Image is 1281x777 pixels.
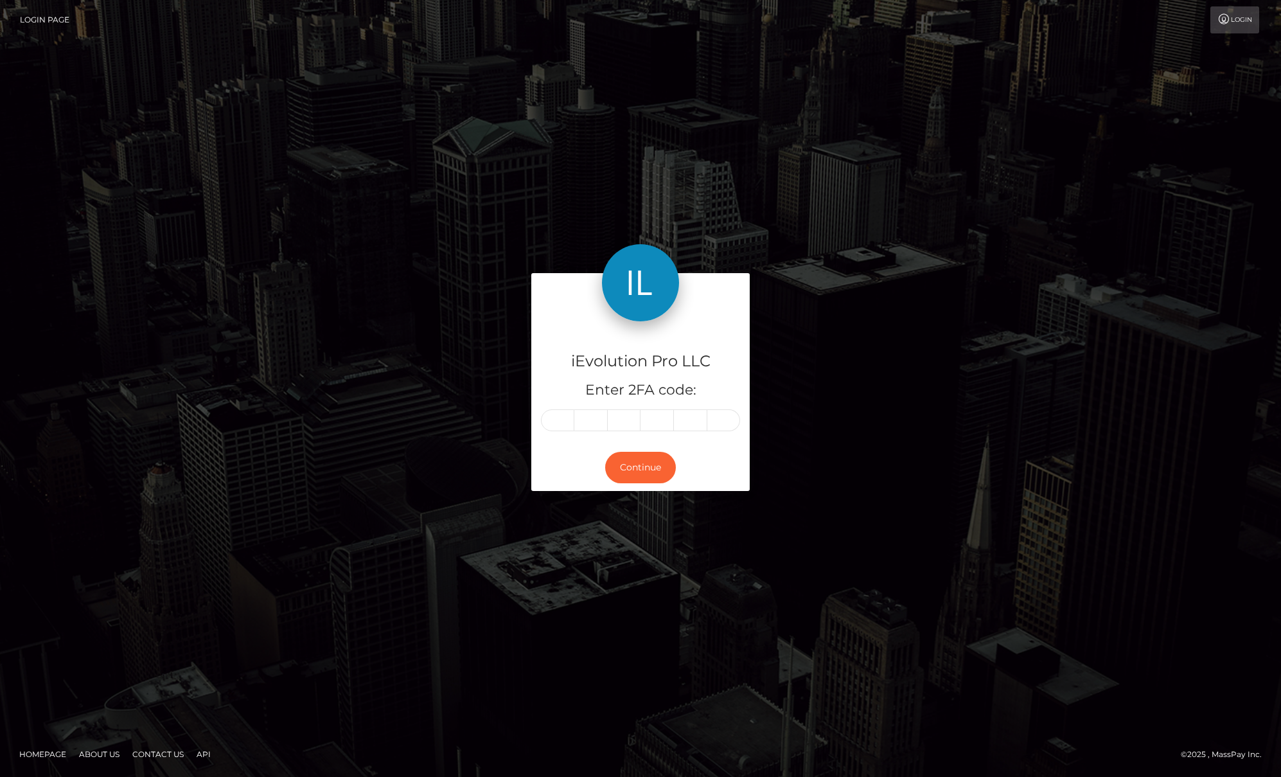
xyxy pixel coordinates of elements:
a: Homepage [14,744,71,764]
a: Login [1210,6,1259,33]
button: Continue [605,452,676,483]
div: © 2025 , MassPay Inc. [1181,747,1271,762]
img: iEvolution Pro LLC [602,244,679,321]
a: Contact Us [127,744,189,764]
h4: iEvolution Pro LLC [541,350,740,373]
a: Login Page [20,6,69,33]
a: About Us [74,744,125,764]
a: API [191,744,216,764]
h5: Enter 2FA code: [541,380,740,400]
